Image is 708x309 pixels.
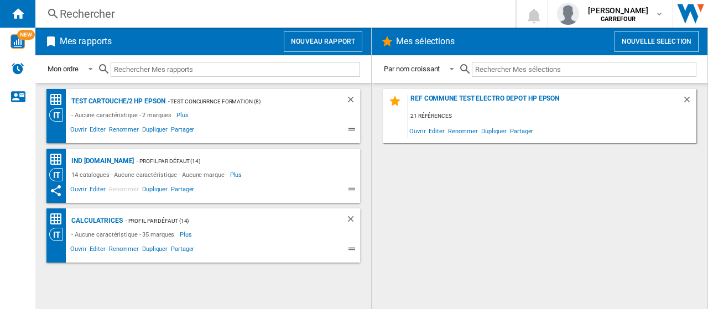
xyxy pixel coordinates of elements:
span: Ouvrir [69,184,88,197]
div: Calculatrices [69,214,123,228]
span: Renommer [107,124,140,138]
span: Renommer [446,123,480,138]
div: Matrice des prix [49,212,69,226]
span: Plus [230,168,244,181]
input: Rechercher Mes sélections [472,62,696,77]
b: CARREFOUR [601,15,636,23]
span: Editer [88,244,107,257]
span: Editer [88,124,107,138]
h2: Mes sélections [394,31,457,52]
div: TEST Cartouche/2 HP EPSON [69,95,165,108]
div: Supprimer [346,95,360,108]
span: Plus [176,108,190,122]
span: Dupliquer [480,123,508,138]
span: Renommer [107,184,140,197]
div: - Profil par défaut (14) [123,214,324,228]
ng-md-icon: Ce rapport a été partagé avec vous [49,184,63,197]
h2: Mes rapports [58,31,114,52]
div: Supprimer [346,214,360,228]
span: Ouvrir [69,244,88,257]
div: Vision Catégorie [49,168,69,181]
div: - Aucune caractéristique - 35 marques [69,228,180,241]
span: Dupliquer [140,244,169,257]
span: Dupliquer [140,184,169,197]
span: Ouvrir [69,124,88,138]
span: Dupliquer [140,124,169,138]
span: Plus [180,228,194,241]
div: Matrice des prix [49,93,69,107]
div: Rechercher [60,6,487,22]
div: Vision Catégorie [49,108,69,122]
div: 14 catalogues - Aucune caractéristique - Aucune marque [69,168,230,181]
img: profile.jpg [557,3,579,25]
span: [PERSON_NAME] [588,5,648,16]
span: Renommer [107,244,140,257]
input: Rechercher Mes rapports [111,62,360,77]
div: - Profil par défaut (14) [134,154,338,168]
div: Ref commune test electro depot HP EPSON [408,95,682,109]
img: alerts-logo.svg [11,62,24,75]
img: wise-card.svg [11,34,25,49]
button: Nouvelle selection [615,31,699,52]
div: - Aucune caractéristique - 2 marques [69,108,176,122]
div: Par nom croissant [384,65,440,73]
div: Vision Catégorie [49,228,69,241]
span: Editer [427,123,446,138]
div: Ind [DOMAIN_NAME] [69,154,134,168]
span: Partager [169,184,196,197]
span: NEW [17,30,35,40]
div: Matrice des prix [49,153,69,166]
span: Editer [88,184,107,197]
div: Supprimer [682,95,696,109]
div: Mon ordre [48,65,79,73]
span: Partager [169,124,196,138]
span: Ouvrir [408,123,427,138]
div: - TEST CONCURRNCE FORMATION (8) [165,95,324,108]
div: 21 références [408,109,696,123]
span: Partager [169,244,196,257]
button: Nouveau rapport [284,31,362,52]
span: Partager [508,123,535,138]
